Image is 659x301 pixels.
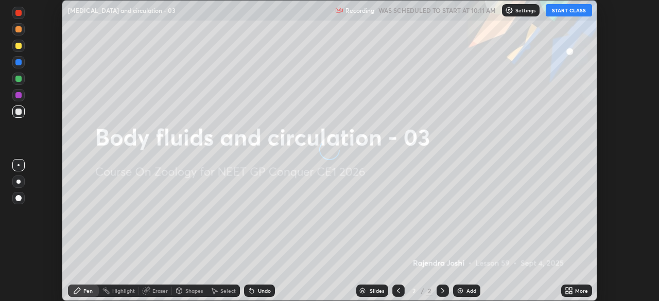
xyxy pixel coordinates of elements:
div: / [421,288,424,294]
div: Eraser [152,288,168,293]
p: [MEDICAL_DATA] and circulation - 03 [68,6,176,14]
button: START CLASS [546,4,592,16]
h5: WAS SCHEDULED TO START AT 10:11 AM [378,6,496,15]
img: recording.375f2c34.svg [335,6,343,14]
div: 2 [409,288,419,294]
div: More [575,288,588,293]
div: Shapes [185,288,203,293]
div: 2 [426,286,432,295]
p: Recording [345,7,374,14]
div: Slides [370,288,384,293]
p: Settings [515,8,535,13]
div: Undo [258,288,271,293]
div: Add [466,288,476,293]
img: class-settings-icons [505,6,513,14]
img: add-slide-button [456,287,464,295]
div: Highlight [112,288,135,293]
div: Select [220,288,236,293]
div: Pen [83,288,93,293]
